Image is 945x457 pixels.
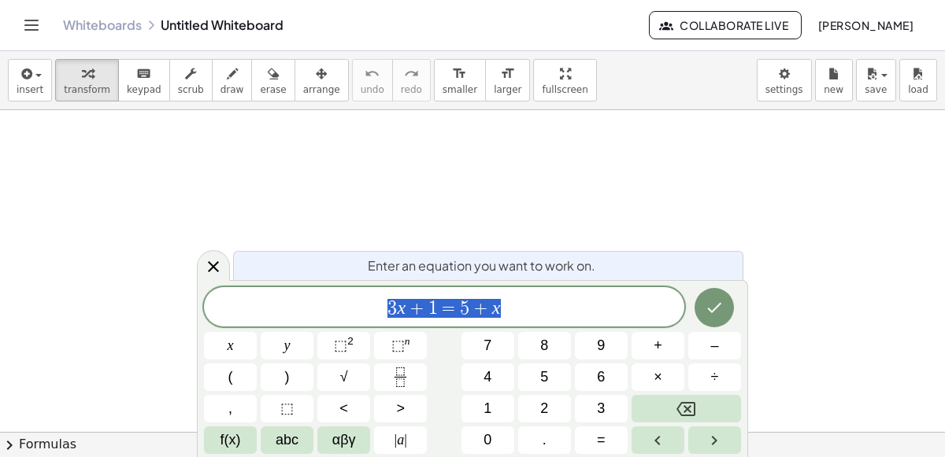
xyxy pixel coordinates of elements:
[805,11,926,39] button: [PERSON_NAME]
[469,299,492,318] span: +
[317,395,370,422] button: Less than
[899,59,937,101] button: load
[695,288,734,327] button: Done
[17,84,43,95] span: insert
[260,84,286,95] span: erase
[169,59,213,101] button: scrub
[518,426,571,454] button: .
[220,84,244,95] span: draw
[55,59,119,101] button: transform
[251,59,295,101] button: erase
[204,426,257,454] button: Functions
[632,395,741,422] button: Backspace
[295,59,349,101] button: arrange
[228,398,232,419] span: ,
[649,11,802,39] button: Collaborate Live
[824,84,843,95] span: new
[575,332,628,359] button: 9
[212,59,253,101] button: draw
[461,363,514,391] button: 4
[817,18,913,32] span: [PERSON_NAME]
[276,429,298,451] span: abc
[374,332,427,359] button: Superscript
[365,64,380,83] i: undo
[284,335,291,356] span: y
[485,59,530,101] button: format_sizelarger
[542,84,587,95] span: fullscreen
[484,335,491,356] span: 7
[285,367,290,388] span: )
[8,59,52,101] button: insert
[575,426,628,454] button: Equals
[597,429,606,451] span: =
[261,395,313,422] button: Placeholder
[492,297,501,318] var: x
[340,367,348,388] span: √
[395,432,398,448] span: |
[204,332,257,359] button: x
[688,332,741,359] button: Minus
[540,335,548,356] span: 8
[428,299,438,318] span: 1
[597,398,605,419] span: 3
[461,332,514,359] button: 7
[332,429,356,451] span: αβγ
[347,335,354,347] sup: 2
[461,426,514,454] button: 0
[484,398,491,419] span: 1
[434,59,486,101] button: format_sizesmaller
[352,59,393,101] button: undoundo
[856,59,896,101] button: save
[711,367,719,388] span: ÷
[405,335,410,347] sup: n
[632,332,684,359] button: Plus
[518,332,571,359] button: 8
[19,13,44,38] button: Toggle navigation
[204,395,257,422] button: ,
[228,367,233,388] span: (
[452,64,467,83] i: format_size
[494,84,521,95] span: larger
[406,299,428,318] span: +
[460,299,469,318] span: 5
[597,335,605,356] span: 9
[654,335,662,356] span: +
[404,432,407,448] span: |
[484,429,491,451] span: 0
[391,337,405,353] span: ⬚
[688,426,741,454] button: Right arrow
[404,64,419,83] i: redo
[575,395,628,422] button: 3
[908,84,928,95] span: load
[540,367,548,388] span: 5
[765,84,803,95] span: settings
[220,429,241,451] span: f(x)
[228,335,234,356] span: x
[361,84,384,95] span: undo
[392,59,431,101] button: redoredo
[654,367,662,388] span: ×
[204,363,257,391] button: (
[500,64,515,83] i: format_size
[533,59,596,101] button: fullscreen
[865,84,887,95] span: save
[397,297,406,318] var: x
[484,367,491,388] span: 4
[334,337,347,353] span: ⬚
[339,398,348,419] span: <
[374,395,427,422] button: Greater than
[387,299,397,318] span: 3
[815,59,853,101] button: new
[136,64,151,83] i: keyboard
[518,363,571,391] button: 5
[540,398,548,419] span: 2
[518,395,571,422] button: 2
[261,363,313,391] button: )
[127,84,161,95] span: keypad
[118,59,170,101] button: keyboardkeypad
[543,429,547,451] span: .
[368,256,595,275] span: Enter an equation you want to work on.
[438,299,461,318] span: =
[280,398,294,419] span: ⬚
[688,363,741,391] button: Divide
